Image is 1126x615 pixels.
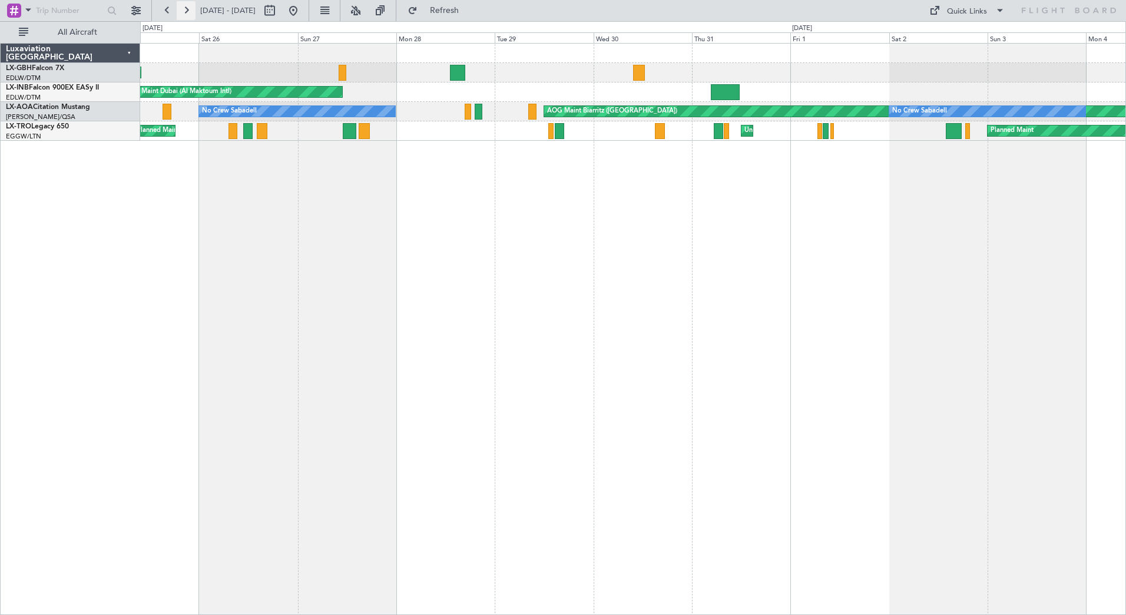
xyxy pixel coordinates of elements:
div: [DATE] [792,24,812,34]
a: EDLW/DTM [6,93,41,102]
div: Sat 2 [889,32,988,43]
a: [PERSON_NAME]/QSA [6,113,75,121]
div: Unplanned Maint [GEOGRAPHIC_DATA] ([GEOGRAPHIC_DATA]) [744,122,938,140]
a: LX-INBFalcon 900EX EASy II [6,84,99,91]
div: Fri 25 [101,32,199,43]
div: Thu 31 [692,32,790,43]
div: Sat 26 [199,32,297,43]
span: Refresh [420,6,469,15]
div: Mon 28 [396,32,495,43]
div: Quick Links [947,6,987,18]
div: AOG Maint Dubai (Al Maktoum Intl) [124,83,231,101]
div: Tue 29 [495,32,593,43]
span: LX-GBH [6,65,32,72]
span: LX-AOA [6,104,33,111]
div: No Crew Sabadell [892,102,947,120]
button: All Aircraft [13,23,128,42]
div: Fri 1 [790,32,889,43]
span: LX-INB [6,84,29,91]
a: EDLW/DTM [6,74,41,82]
div: Sun 27 [298,32,396,43]
input: Trip Number [36,2,104,19]
div: No Crew Sabadell [202,102,257,120]
div: AOG Maint Biarritz ([GEOGRAPHIC_DATA]) [547,102,677,120]
a: EGGW/LTN [6,132,41,141]
div: [DATE] [143,24,163,34]
div: Wed 30 [594,32,692,43]
a: LX-TROLegacy 650 [6,123,69,130]
button: Quick Links [923,1,1011,20]
div: Sun 3 [988,32,1086,43]
a: LX-AOACitation Mustang [6,104,90,111]
a: LX-GBHFalcon 7X [6,65,64,72]
button: Refresh [402,1,473,20]
span: [DATE] - [DATE] [200,5,256,16]
span: All Aircraft [31,28,124,37]
span: LX-TRO [6,123,31,130]
div: Planned Maint [991,122,1034,140]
